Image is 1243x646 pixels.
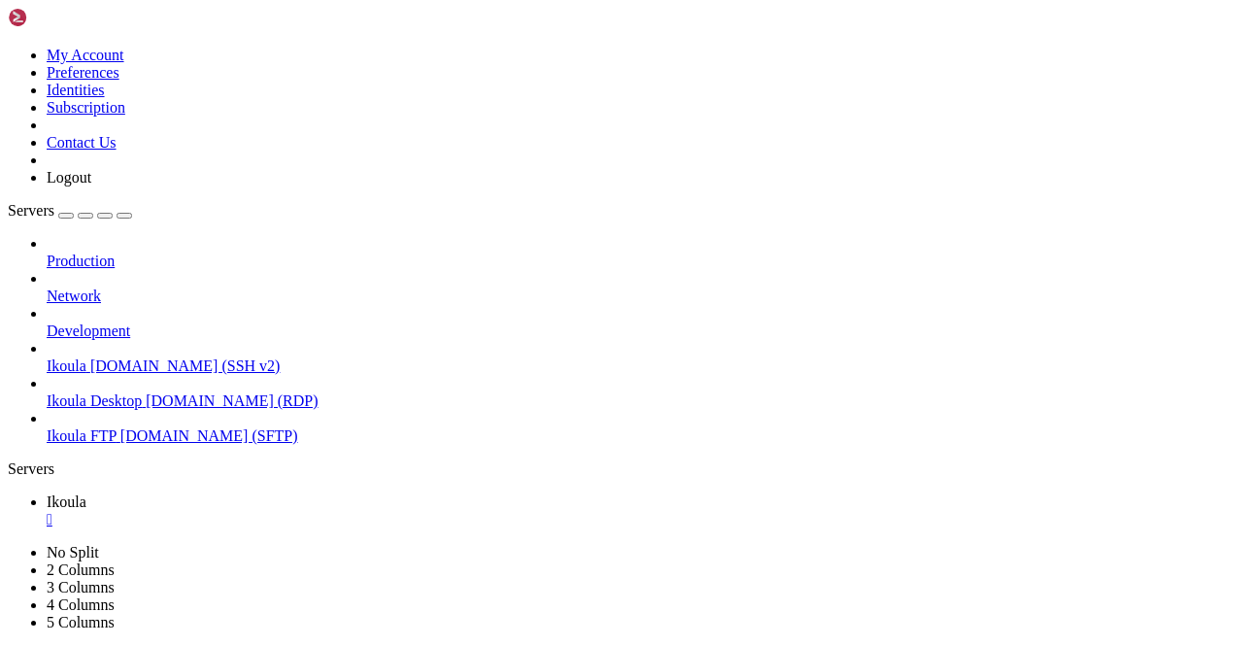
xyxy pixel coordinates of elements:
a: Network [47,288,1235,305]
span: [DOMAIN_NAME] (SFTP) [120,427,298,444]
x-row: * Strictly confined Kubernetes makes edge and IoT secure. Learn how MicroK8s [8,222,990,239]
a: 3 Columns [47,579,115,595]
x-row: Expanded Security Maintenance for Applications is not enabled. [8,305,990,322]
a: Production [47,253,1235,270]
x-row: Learn more about enabling ESM Apps service at [URL][DOMAIN_NAME] [8,404,990,421]
span: Ikoula Desktop [47,392,142,409]
span: [DOMAIN_NAME] (RDP) [146,392,318,409]
x-row: just raised the bar for easy, resilient and secure K8s cluster deployment. [8,239,990,255]
img: Shellngn [8,8,119,27]
a: Ikoula FTP [DOMAIN_NAME] (SFTP) [47,427,1235,445]
span: plb@frhb95674flex [8,487,140,502]
li: Network [47,270,1235,305]
a: 2 Columns [47,561,115,578]
a: My Account [47,47,124,63]
div: (21, 29) [180,487,187,503]
a: Identities [47,82,105,98]
a: 5 Columns [47,614,115,630]
x-row: Usage of /: 18.0% of 95.82GB Users logged in: 0 [8,156,990,173]
x-row: Swap usage: 0% [8,189,990,206]
x-row: * Support: [URL][DOMAIN_NAME] [8,74,990,90]
a:  [47,511,1235,528]
div: Servers [8,460,1235,478]
x-row: Last login: [DATE] from [TECHNICAL_ID] [8,470,990,487]
span: Ikoula [47,357,86,374]
span: Ikoula FTP [47,427,117,444]
span: Ikoula [47,493,86,510]
span: [DOMAIN_NAME] (SSH v2) [90,357,281,374]
x-row: [URL][DOMAIN_NAME] [8,272,990,289]
a: Servers [8,202,132,219]
x-row: *** System restart required *** [8,454,990,470]
span: Production [47,253,115,269]
x-row: Welcome to Ubuntu 24.04.3 LTS (GNU/Linux 6.8.0-78-generic x86_64) [8,8,990,24]
span: Development [47,323,130,339]
x-row: System information as of [DATE] [8,107,990,123]
li: Development [47,305,1235,340]
a: Subscription [47,99,125,116]
x-row: Memory usage: 19% IPv4 address for eth0: [TECHNICAL_ID] [8,173,990,189]
a: No Split [47,544,99,561]
x-row: System load: 0.0 Processes: 171 [8,140,990,156]
x-row: To see these additional updates run: apt list --upgradable [8,355,990,371]
a: Contact Us [47,134,117,151]
a: Ikoula [47,493,1235,528]
a: Preferences [47,64,119,81]
li: Production [47,235,1235,270]
span: ~ [148,487,155,502]
li: Ikoula FTP [DOMAIN_NAME] (SFTP) [47,410,1235,445]
x-row: : $ [8,487,990,503]
a: 4 Columns [47,596,115,613]
li: Ikoula [DOMAIN_NAME] (SSH v2) [47,340,1235,375]
x-row: 10 updates can be applied immediately. [8,338,990,355]
x-row: * Management: [URL][DOMAIN_NAME] [8,57,990,74]
span: Network [47,288,101,304]
x-row: * Documentation: [URL][DOMAIN_NAME] [8,41,990,57]
a: Logout [47,169,91,186]
span: Servers [8,202,54,219]
a: Ikoula [DOMAIN_NAME] (SSH v2) [47,357,1235,375]
a: Ikoula Desktop [DOMAIN_NAME] (RDP) [47,392,1235,410]
a: Development [47,323,1235,340]
li: Ikoula Desktop [DOMAIN_NAME] (RDP) [47,375,1235,410]
x-row: 5 additional security updates can be applied with ESM Apps. [8,388,990,404]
